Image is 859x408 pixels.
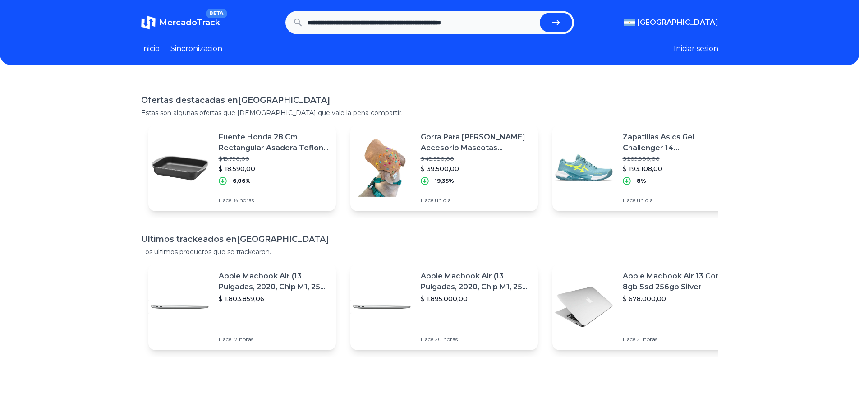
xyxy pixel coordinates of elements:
[421,271,531,292] p: Apple Macbook Air (13 Pulgadas, 2020, Chip M1, 256 Gb De Ssd, 8 Gb De Ram) - Plata
[350,275,413,338] img: Featured image
[148,275,211,338] img: Featured image
[159,18,220,28] span: MercadoTrack
[219,197,329,204] p: Hace 18 horas
[674,43,718,54] button: Iniciar sesion
[148,125,336,211] a: Featured imageFuente Honda 28 Cm Rectangular Asadera Teflon Tramontina N$ 19.790,00$ 18.590,00-6,...
[421,155,531,162] p: $ 48.980,00
[623,294,733,303] p: $ 678.000,00
[552,136,616,199] img: Featured image
[624,19,635,26] img: Argentina
[141,108,718,117] p: Estas son algunas ofertas que [DEMOGRAPHIC_DATA] que vale la pena compartir.
[637,17,718,28] span: [GEOGRAPHIC_DATA]
[623,271,733,292] p: Apple Macbook Air 13 Core I5 8gb Ssd 256gb Silver
[141,94,718,107] h1: Ofertas destacadas en [GEOGRAPHIC_DATA]
[552,275,616,338] img: Featured image
[148,264,336,350] a: Featured imageApple Macbook Air (13 Pulgadas, 2020, Chip M1, 256 Gb De Ssd, 8 Gb De Ram) - Plata$...
[350,125,538,211] a: Featured imageGorra Para [PERSON_NAME] Accesorio Mascotas Primavera Verano$ 48.980,00$ 39.500,00-...
[219,294,329,303] p: $ 1.803.859,06
[148,136,211,199] img: Featured image
[421,336,531,343] p: Hace 20 horas
[170,43,222,54] a: Sincronizacion
[623,155,733,162] p: $ 209.900,00
[206,9,227,18] span: BETA
[350,136,413,199] img: Featured image
[141,43,160,54] a: Inicio
[624,17,718,28] button: [GEOGRAPHIC_DATA]
[141,233,718,246] h1: Ultimos trackeados en [GEOGRAPHIC_DATA]
[421,164,531,173] p: $ 39.500,00
[219,155,329,162] p: $ 19.790,00
[623,197,733,204] p: Hace un día
[219,164,329,173] p: $ 18.590,00
[219,336,329,343] p: Hace 17 horas
[623,132,733,153] p: Zapatillas Asics Gel Challenger 14 [PERSON_NAME] Mujer
[421,197,531,204] p: Hace un día
[623,336,733,343] p: Hace 21 horas
[623,164,733,173] p: $ 193.108,00
[421,294,531,303] p: $ 1.895.000,00
[141,15,156,30] img: MercadoTrack
[350,264,538,350] a: Featured imageApple Macbook Air (13 Pulgadas, 2020, Chip M1, 256 Gb De Ssd, 8 Gb De Ram) - Plata$...
[634,177,646,185] p: -8%
[552,125,740,211] a: Featured imageZapatillas Asics Gel Challenger 14 [PERSON_NAME] Mujer$ 209.900,00$ 193.108,00-8%Ha...
[230,177,251,185] p: -6,06%
[421,132,531,153] p: Gorra Para [PERSON_NAME] Accesorio Mascotas Primavera Verano
[552,264,740,350] a: Featured imageApple Macbook Air 13 Core I5 8gb Ssd 256gb Silver$ 678.000,00Hace 21 horas
[141,247,718,256] p: Los ultimos productos que se trackearon.
[219,271,329,292] p: Apple Macbook Air (13 Pulgadas, 2020, Chip M1, 256 Gb De Ssd, 8 Gb De Ram) - Plata
[219,132,329,153] p: Fuente Honda 28 Cm Rectangular Asadera Teflon Tramontina N
[141,15,220,30] a: MercadoTrackBETA
[432,177,454,185] p: -19,35%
